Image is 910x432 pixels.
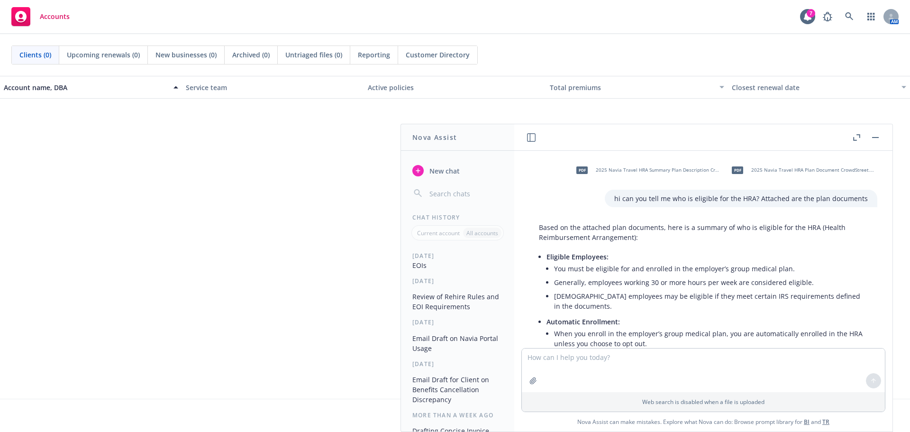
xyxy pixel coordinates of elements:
div: Service team [186,83,360,92]
p: hi can you tell me who is eligible for the HRA? Attached are the plan documents [614,193,868,203]
li: You must be eligible for and enrolled in the employer’s group medical plan. [554,262,868,276]
div: Active policies [368,83,542,92]
a: Report a Bug [818,7,837,26]
span: 2025 Navia Travel HRA Plan Document CrowdStreet.pdf [751,167,875,173]
p: Based on the attached plan documents, here is a summary of who is eligible for the HRA (Health Re... [539,222,868,242]
p: Current account [417,229,460,237]
div: [DATE] [401,318,514,326]
span: pdf [732,166,743,174]
div: Closest renewal date [732,83,896,92]
button: New chat [409,162,507,179]
a: BI [804,418,810,426]
div: pdf2025 Navia Travel HRA Summary Plan Description CrowdStreet.pdf [570,158,722,182]
p: Web search is disabled when a file is uploaded [528,398,879,406]
span: Upcoming renewals (0) [67,50,140,60]
li: [DEMOGRAPHIC_DATA] employees may be eligible if they meet certain IRS requirements defined in the... [554,289,868,313]
a: Accounts [8,3,73,30]
div: More than a week ago [401,411,514,419]
a: TR [822,418,829,426]
div: Account name, DBA [4,83,168,92]
span: Automatic Enrollment: [546,317,620,326]
span: Eligible Employees: [546,252,609,261]
button: Total premiums [546,76,728,99]
span: Archived (0) [232,50,270,60]
button: Email Draft on Navia Portal Usage [409,331,507,356]
div: pdf2025 Navia Travel HRA Plan Document CrowdStreet.pdf [726,158,877,182]
span: 2025 Navia Travel HRA Summary Plan Description CrowdStreet.pdf [596,167,720,173]
button: Review of Rehire Rules and EOI Requirements [409,289,507,314]
button: Email Draft for Client on Benefits Cancellation Discrepancy [409,372,507,407]
span: New chat [428,166,460,176]
span: Accounts [40,13,70,20]
a: Switch app [862,7,881,26]
div: Chat History [401,213,514,221]
span: pdf [576,166,588,174]
span: New businesses (0) [155,50,217,60]
h1: Nova Assist [412,132,457,142]
span: Clients (0) [19,50,51,60]
button: Closest renewal date [728,76,910,99]
span: Customer Directory [406,50,470,60]
p: All accounts [466,229,498,237]
button: Active policies [364,76,546,99]
div: [DATE] [401,360,514,368]
span: Untriaged files (0) [285,50,342,60]
button: Service team [182,76,364,99]
span: Nova Assist can make mistakes. Explore what Nova can do: Browse prompt library for and [518,412,889,432]
div: [DATE] [401,252,514,260]
div: [DATE] [401,277,514,285]
div: 7 [807,9,815,17]
li: Generally, employees working 30 or more hours per week are considered eligible. [554,276,868,289]
a: Search [840,7,859,26]
div: Total premiums [550,83,714,92]
input: Search chats [428,187,503,200]
span: Reporting [358,50,390,60]
li: When you enroll in the employer’s group medical plan, you are automatically enrolled in the HRA u... [554,327,868,350]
